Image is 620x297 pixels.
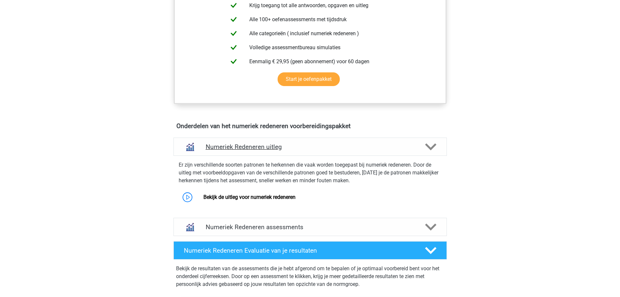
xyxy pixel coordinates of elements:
h4: Numeriek Redeneren assessments [206,223,415,231]
a: Numeriek Redeneren Evaluatie van je resultaten [171,241,449,260]
h4: Numeriek Redeneren Evaluatie van je resultaten [184,247,415,254]
p: Bekijk de resultaten van de assessments die je hebt afgerond om te bepalen of je optimaal voorber... [176,265,444,288]
a: assessments Numeriek Redeneren assessments [171,218,449,236]
h4: Numeriek Redeneren uitleg [206,143,415,151]
h4: Onderdelen van het numeriek redeneren voorbereidingspakket [176,122,444,130]
p: Er zijn verschillende soorten patronen te herkennen die vaak worden toegepast bij numeriek redene... [179,161,442,185]
img: numeriek redeneren uitleg [182,139,198,155]
img: numeriek redeneren assessments [182,219,198,235]
a: uitleg Numeriek Redeneren uitleg [171,138,449,156]
a: Bekijk de uitleg voor numeriek redeneren [203,194,296,200]
a: Start je oefenpakket [278,72,340,86]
